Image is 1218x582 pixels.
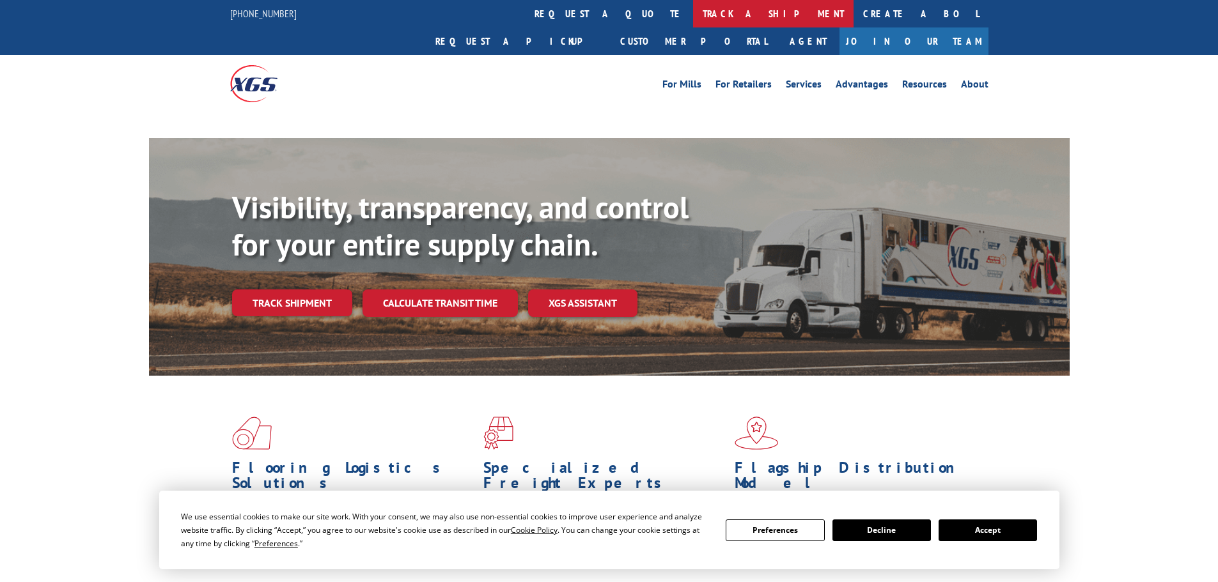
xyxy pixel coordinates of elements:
[232,187,689,264] b: Visibility, transparency, and control for your entire supply chain.
[232,460,474,497] h1: Flooring Logistics Solutions
[735,460,976,497] h1: Flagship Distribution Model
[839,27,988,55] a: Join Our Team
[662,79,701,93] a: For Mills
[902,79,947,93] a: Resources
[939,519,1037,541] button: Accept
[159,491,1059,569] div: Cookie Consent Prompt
[836,79,888,93] a: Advantages
[426,27,611,55] a: Request a pickup
[528,289,637,317] a: XGS ASSISTANT
[230,7,297,20] a: [PHONE_NUMBER]
[232,289,352,316] a: Track shipment
[961,79,988,93] a: About
[832,519,931,541] button: Decline
[786,79,822,93] a: Services
[232,417,272,450] img: xgs-icon-total-supply-chain-intelligence-red
[483,460,725,497] h1: Specialized Freight Experts
[181,510,710,550] div: We use essential cookies to make our site work. With your consent, we may also use non-essential ...
[777,27,839,55] a: Agent
[715,79,772,93] a: For Retailers
[611,27,777,55] a: Customer Portal
[363,289,518,317] a: Calculate transit time
[726,519,824,541] button: Preferences
[254,538,298,549] span: Preferences
[483,417,513,450] img: xgs-icon-focused-on-flooring-red
[735,417,779,450] img: xgs-icon-flagship-distribution-model-red
[511,525,558,535] span: Cookie Policy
